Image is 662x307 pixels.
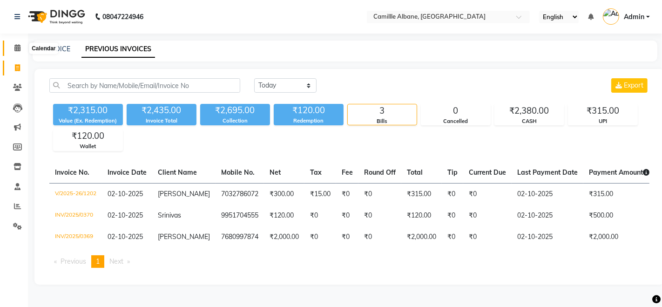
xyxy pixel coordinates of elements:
[589,168,649,177] span: Payment Amount
[512,226,583,248] td: 02-10-2025
[49,205,102,226] td: INV/2025/0370
[342,168,353,177] span: Fee
[49,183,102,205] td: V/2025-26/1202
[274,104,344,117] div: ₹120.00
[624,81,643,89] span: Export
[364,168,396,177] span: Round Off
[29,43,58,54] div: Calendar
[568,117,637,125] div: UPI
[304,183,336,205] td: ₹15.00
[108,190,143,198] span: 02-10-2025
[264,226,304,248] td: ₹2,000.00
[348,104,417,117] div: 3
[624,12,644,22] span: Admin
[407,168,423,177] span: Total
[270,168,281,177] span: Net
[469,168,506,177] span: Current Due
[96,257,100,266] span: 1
[102,4,143,30] b: 08047224946
[463,183,512,205] td: ₹0
[221,168,255,177] span: Mobile No.
[216,183,264,205] td: 7032786072
[61,257,86,266] span: Previous
[447,168,458,177] span: Tip
[568,104,637,117] div: ₹315.00
[54,130,122,143] div: ₹120.00
[583,226,655,248] td: ₹2,000.00
[49,226,102,248] td: INV/2025/0369
[583,205,655,226] td: ₹500.00
[336,226,358,248] td: ₹0
[109,257,123,266] span: Next
[495,117,564,125] div: CASH
[358,205,401,226] td: ₹0
[517,168,578,177] span: Last Payment Date
[53,117,123,125] div: Value (Ex. Redemption)
[442,183,463,205] td: ₹0
[274,117,344,125] div: Redemption
[158,168,197,177] span: Client Name
[216,226,264,248] td: 7680997874
[421,104,490,117] div: 0
[401,183,442,205] td: ₹315.00
[495,104,564,117] div: ₹2,380.00
[401,205,442,226] td: ₹120.00
[463,205,512,226] td: ₹0
[442,226,463,248] td: ₹0
[108,211,143,219] span: 02-10-2025
[81,41,155,58] a: PREVIOUS INVOICES
[127,104,196,117] div: ₹2,435.00
[216,205,264,226] td: 9951704555
[264,205,304,226] td: ₹120.00
[158,232,210,241] span: [PERSON_NAME]
[24,4,88,30] img: logo
[358,226,401,248] td: ₹0
[304,205,336,226] td: ₹0
[200,117,270,125] div: Collection
[49,255,649,268] nav: Pagination
[264,183,304,205] td: ₹300.00
[336,205,358,226] td: ₹0
[583,183,655,205] td: ₹315.00
[358,183,401,205] td: ₹0
[603,8,619,25] img: Admin
[54,143,122,150] div: Wallet
[336,183,358,205] td: ₹0
[53,104,123,117] div: ₹2,315.00
[158,211,181,219] span: Srinivas
[512,205,583,226] td: 02-10-2025
[108,232,143,241] span: 02-10-2025
[401,226,442,248] td: ₹2,000.00
[127,117,196,125] div: Invoice Total
[463,226,512,248] td: ₹0
[304,226,336,248] td: ₹0
[200,104,270,117] div: ₹2,695.00
[421,117,490,125] div: Cancelled
[108,168,147,177] span: Invoice Date
[611,78,648,93] button: Export
[512,183,583,205] td: 02-10-2025
[55,168,89,177] span: Invoice No.
[348,117,417,125] div: Bills
[158,190,210,198] span: [PERSON_NAME]
[442,205,463,226] td: ₹0
[310,168,322,177] span: Tax
[49,78,240,93] input: Search by Name/Mobile/Email/Invoice No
